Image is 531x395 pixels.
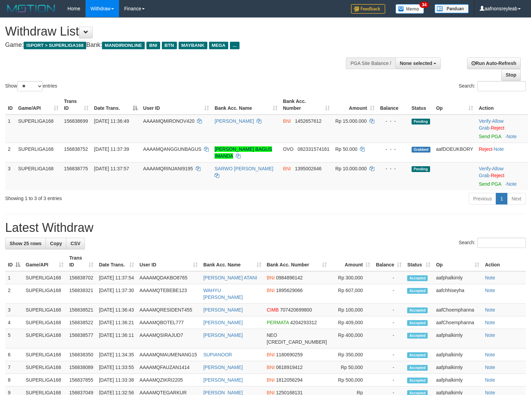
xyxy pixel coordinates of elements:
[267,332,277,338] span: NEO
[230,42,239,49] span: ...
[496,193,507,205] a: 1
[333,95,377,115] th: Amount: activate to sort column ascending
[373,348,404,361] td: -
[329,329,373,348] td: Rp 400,000
[5,3,57,14] img: MOTION_logo.png
[335,146,358,152] span: Rp 50.000
[373,361,404,374] td: -
[91,95,140,115] th: Date Trans.: activate to sort column descending
[137,329,200,348] td: AAAAMQSIRAJUD7
[329,348,373,361] td: Rp 350,000
[407,352,428,358] span: Accepted
[15,162,61,190] td: SUPERLIGA168
[407,333,428,339] span: Accepted
[407,365,428,371] span: Accepted
[479,146,492,152] a: Reject
[501,69,521,81] a: Stop
[329,304,373,316] td: Rp 100,000
[485,332,495,338] a: Note
[5,252,23,271] th: ID: activate to sort column descending
[23,361,66,374] td: SUPERLIGA168
[137,348,200,361] td: AAAAMQMAUMENANG15
[412,147,431,153] span: Grabbed
[329,361,373,374] td: Rp 50,000
[412,166,430,172] span: Pending
[396,57,441,69] button: None selected
[137,252,200,271] th: User ID: activate to sort column ascending
[94,118,129,124] span: [DATE] 11:36:49
[494,146,504,152] a: Note
[5,329,23,348] td: 5
[96,304,137,316] td: [DATE] 11:36:43
[64,118,88,124] span: 156838699
[66,304,96,316] td: 156838521
[5,221,526,235] h1: Latest Withdraw
[61,95,91,115] th: Trans ID: activate to sort column ascending
[46,238,66,249] a: Copy
[23,304,66,316] td: SUPERLIGA168
[485,377,495,383] a: Note
[23,252,66,271] th: Game/API: activate to sort column ascending
[433,143,476,162] td: aafDOEUKBORY
[479,166,503,178] span: ·
[137,284,200,304] td: AAAAMQTEBEBE123
[96,329,137,348] td: [DATE] 11:36:11
[200,252,264,271] th: Bank Acc. Name: activate to sort column ascending
[433,361,482,374] td: aafphalkimly
[70,241,80,246] span: CSV
[283,118,291,124] span: BNI
[491,173,504,178] a: Reject
[477,238,526,248] input: Search:
[479,118,503,131] a: Allow Grab
[476,95,528,115] th: Action
[276,288,303,293] span: Copy 1895629066 to clipboard
[137,304,200,316] td: AAAAMQRESIDENT455
[407,275,428,281] span: Accepted
[433,304,482,316] td: aafChoemphanna
[485,352,495,357] a: Note
[66,316,96,329] td: 156838522
[373,271,404,284] td: -
[5,361,23,374] td: 7
[329,252,373,271] th: Amount: activate to sort column ascending
[146,42,160,49] span: BNI
[96,348,137,361] td: [DATE] 11:34:35
[459,81,526,91] label: Search:
[469,193,496,205] a: Previous
[485,320,495,325] a: Note
[143,118,194,124] span: AAAAMQMIRONOV420
[267,339,327,345] span: Copy 5859459293703475 to clipboard
[479,166,491,171] a: Verify
[479,118,491,124] a: Verify
[267,365,275,370] span: BNI
[96,284,137,304] td: [DATE] 11:37:30
[5,42,347,49] h4: Game: Bank:
[209,42,229,49] span: MEGA
[433,348,482,361] td: aafphalkimly
[346,57,395,69] div: PGA Site Balance /
[5,143,15,162] td: 2
[23,271,66,284] td: SUPERLIGA168
[15,115,61,143] td: SUPERLIGA168
[507,193,526,205] a: Next
[373,284,404,304] td: -
[15,143,61,162] td: SUPERLIGA168
[298,146,329,152] span: Copy 082331574161 to clipboard
[477,81,526,91] input: Search:
[295,166,322,171] span: Copy 1395002646 to clipboard
[215,146,272,159] a: [PERSON_NAME] BAGUS IMANDA
[295,118,322,124] span: Copy 1452657612 to clipboard
[377,95,409,115] th: Balance
[96,271,137,284] td: [DATE] 11:37:54
[5,284,23,304] td: 2
[17,81,43,91] select: Showentries
[203,377,243,383] a: [PERSON_NAME]
[137,316,200,329] td: AAAAMQBOTEL777
[66,284,96,304] td: 156838321
[479,134,501,139] a: Send PGA
[66,252,96,271] th: Trans ID: activate to sort column ascending
[267,377,275,383] span: BNI
[407,320,428,326] span: Accepted
[140,95,212,115] th: User ID: activate to sort column ascending
[373,316,404,329] td: -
